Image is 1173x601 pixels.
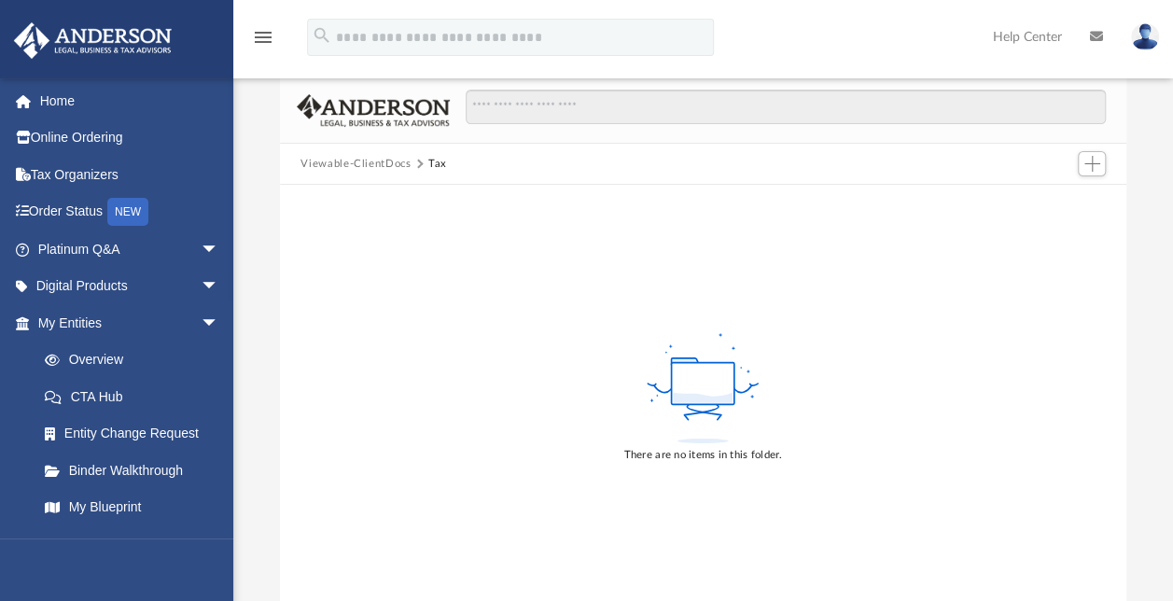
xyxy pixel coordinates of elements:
input: Search files and folders [466,90,1106,125]
img: User Pic [1131,23,1159,50]
span: arrow_drop_down [201,268,238,306]
button: Tax [428,156,447,173]
a: My Blueprint [26,489,238,526]
i: search [312,25,332,46]
span: arrow_drop_down [201,304,238,342]
a: Home [13,82,247,119]
a: Digital Productsarrow_drop_down [13,268,247,305]
div: NEW [107,198,148,226]
a: Binder Walkthrough [26,452,247,489]
a: Online Ordering [13,119,247,157]
a: Order StatusNEW [13,193,247,231]
a: menu [252,35,274,49]
a: Entity Change Request [26,415,247,453]
button: Add [1078,151,1106,177]
a: CTA Hub [26,378,247,415]
img: Anderson Advisors Platinum Portal [8,22,177,59]
a: My Entitiesarrow_drop_down [13,304,247,342]
a: Platinum Q&Aarrow_drop_down [13,231,247,268]
span: arrow_drop_down [201,231,238,269]
a: Overview [26,342,247,379]
a: Tax Organizers [13,156,247,193]
a: Tax Due Dates [26,525,247,563]
i: menu [252,26,274,49]
button: Viewable-ClientDocs [300,156,411,173]
div: There are no items in this folder. [624,447,783,464]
